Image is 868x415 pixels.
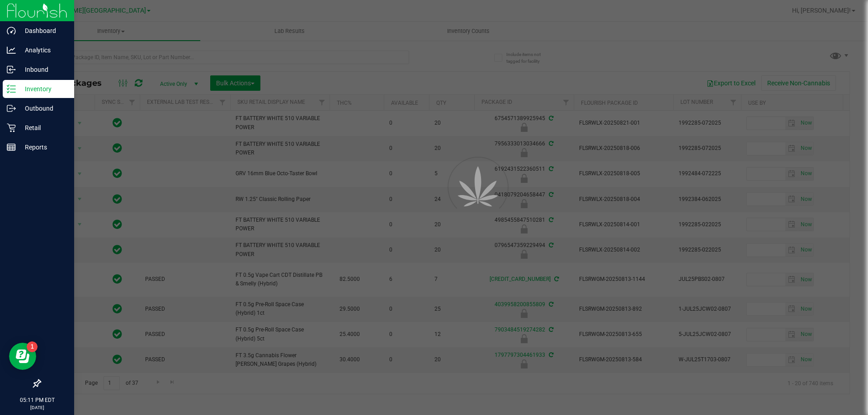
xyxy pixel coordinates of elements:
[7,26,16,35] inline-svg: Dashboard
[7,104,16,113] inline-svg: Outbound
[16,103,70,114] p: Outbound
[16,45,70,56] p: Analytics
[16,84,70,94] p: Inventory
[7,143,16,152] inline-svg: Reports
[7,123,16,132] inline-svg: Retail
[7,84,16,93] inline-svg: Inventory
[27,341,38,352] iframe: Resource center unread badge
[4,404,70,411] p: [DATE]
[7,65,16,74] inline-svg: Inbound
[16,25,70,36] p: Dashboard
[7,46,16,55] inline-svg: Analytics
[16,122,70,133] p: Retail
[4,396,70,404] p: 05:11 PM EDT
[16,142,70,153] p: Reports
[9,343,36,370] iframe: Resource center
[16,64,70,75] p: Inbound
